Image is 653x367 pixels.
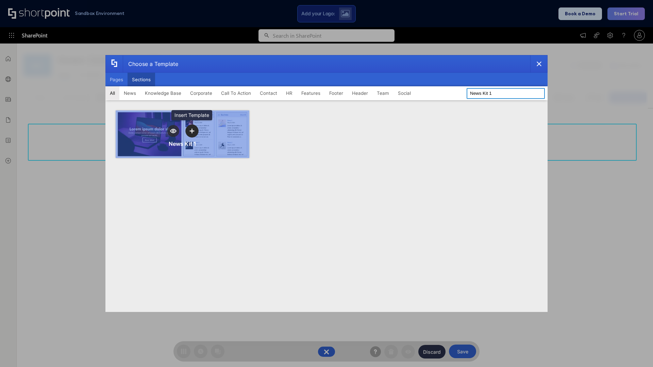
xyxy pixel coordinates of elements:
[169,140,196,147] div: News Kit 1
[619,334,653,367] iframe: Chat Widget
[217,86,255,100] button: Call To Action
[105,55,548,312] div: template selector
[394,86,415,100] button: Social
[186,86,217,100] button: Corporate
[372,86,394,100] button: Team
[297,86,325,100] button: Features
[105,73,128,86] button: Pages
[282,86,297,100] button: HR
[119,86,140,100] button: News
[255,86,282,100] button: Contact
[348,86,372,100] button: Header
[128,73,155,86] button: Sections
[123,55,178,72] div: Choose a Template
[325,86,348,100] button: Footer
[140,86,186,100] button: Knowledge Base
[105,86,119,100] button: All
[467,88,545,99] input: Search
